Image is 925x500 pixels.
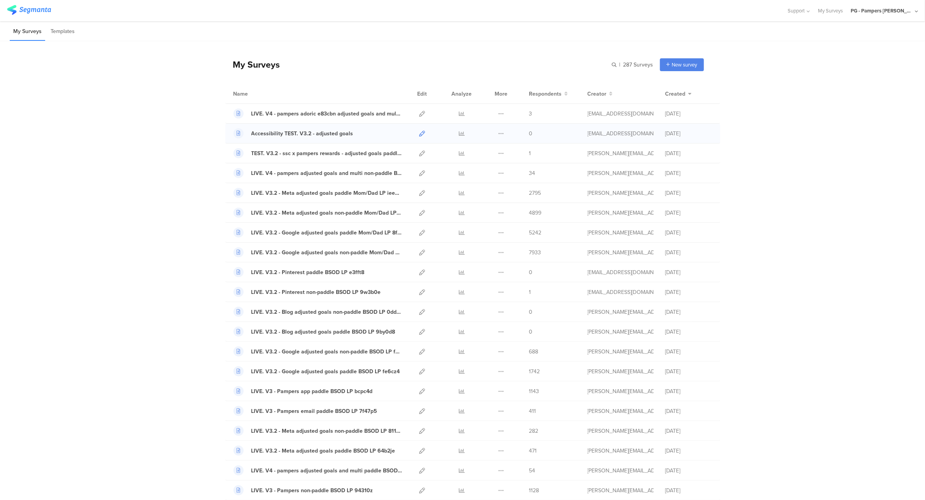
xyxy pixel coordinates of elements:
[47,23,78,41] li: Templates
[233,168,402,178] a: LIVE. V4 - pampers adjusted goals and multi non-paddle BSOD LP c5s842
[588,328,654,336] div: aguiar.s@pg.com
[233,227,402,238] a: LIVE. V3.2 - Google adjusted goals paddle Mom/Dad LP 8fx90a
[588,90,613,98] button: Creator
[529,407,536,415] span: 411
[665,129,712,138] div: [DATE]
[529,90,568,98] button: Respondents
[529,189,541,197] span: 2795
[233,465,402,476] a: LIVE. V4 - pampers adjusted goals and multi paddle BSOD LP 0f7m0b
[588,467,654,475] div: aguiar.s@pg.com
[665,328,712,336] div: [DATE]
[233,386,373,396] a: LIVE. V3 - Pampers app paddle BSOD LP bcpc4d
[233,267,365,277] a: LIVE. V3.2 - Pinterest paddle BSOD LP e3fft8
[665,110,712,118] div: [DATE]
[529,348,539,356] span: 688
[588,268,654,276] div: hougui.yh.1@pg.com
[851,7,913,14] div: PG - Pampers [PERSON_NAME]
[233,327,395,337] a: LIVE. V3.2 - Blog adjusted goals paddle BSOD LP 9by0d8
[588,90,607,98] span: Creator
[529,229,542,237] span: 5242
[251,268,365,276] div: LIVE. V3.2 - Pinterest paddle BSOD LP e3fft8
[529,328,533,336] span: 0
[529,129,533,138] span: 0
[588,248,654,257] div: aguiar.s@pg.com
[588,486,654,495] div: aguiar.s@pg.com
[588,427,654,435] div: aguiar.s@pg.com
[233,346,402,357] a: LIVE. V3.2 - Google adjusted goals non-paddle BSOD LP f0dch1
[251,387,373,395] div: LIVE. V3 - Pampers app paddle BSOD LP bcpc4d
[233,406,377,416] a: LIVE. V3 - Pampers email paddle BSOD LP 7f47p5
[251,447,395,455] div: LIVE. V3.2 - Meta adjusted goals paddle BSOD LP 64b2je
[251,407,377,415] div: LIVE. V3 - Pampers email paddle BSOD LP 7f47p5
[493,84,510,103] div: More
[233,446,395,456] a: LIVE. V3.2 - Meta adjusted goals paddle BSOD LP 64b2je
[665,268,712,276] div: [DATE]
[665,90,686,98] span: Created
[233,90,280,98] div: Name
[665,486,712,495] div: [DATE]
[251,189,402,197] div: LIVE. V3.2 - Meta adjusted goals paddle Mom/Dad LP iee78e
[251,348,402,356] div: LIVE. V3.2 - Google adjusted goals non-paddle BSOD LP f0dch1
[665,407,712,415] div: [DATE]
[233,128,353,138] a: Accessibility TEST. V3.2 - adjusted goals
[665,229,712,237] div: [DATE]
[672,61,697,68] span: New survey
[665,348,712,356] div: [DATE]
[251,308,402,316] div: LIVE. V3.2 - Blog adjusted goals non-paddle BSOD LP 0dd60g
[588,149,654,157] div: aguiar.s@pg.com
[529,308,533,316] span: 0
[588,288,654,296] div: hougui.yh.1@pg.com
[588,110,654,118] div: hougui.yh.1@pg.com
[529,209,542,217] span: 4899
[233,188,402,198] a: LIVE. V3.2 - Meta adjusted goals paddle Mom/Dad LP iee78e
[665,467,712,475] div: [DATE]
[665,387,712,395] div: [DATE]
[233,208,402,218] a: LIVE. V3.2 - Meta adjusted goals non-paddle Mom/Dad LP afxe35
[414,84,431,103] div: Edit
[588,189,654,197] div: aguiar.s@pg.com
[251,467,402,475] div: LIVE. V4 - pampers adjusted goals and multi paddle BSOD LP 0f7m0b
[588,169,654,177] div: aguiar.s@pg.com
[665,427,712,435] div: [DATE]
[233,108,402,119] a: LIVE. V4 - pampers adoric e83cbn adjusted goals and multi BSOD LP
[251,367,400,376] div: LIVE. V3.2 - Google adjusted goals paddle BSOD LP fe6cz4
[665,169,712,177] div: [DATE]
[588,367,654,376] div: aguiar.s@pg.com
[588,387,654,395] div: aguiar.s@pg.com
[251,427,402,435] div: LIVE. V3.2 - Meta adjusted goals non-paddle BSOD LP 811fie
[251,110,402,118] div: LIVE. V4 - pampers adoric e83cbn adjusted goals and multi BSOD LP
[233,148,402,158] a: TEST. V3.2 - ssc x pampers rewards - adjusted goals paddle BSOD LP ec6ede
[529,387,539,395] span: 1143
[665,308,712,316] div: [DATE]
[450,84,474,103] div: Analyze
[251,248,402,257] div: LIVE. V3.2 - Google adjusted goals non-paddle Mom/Dad LP 42vc37
[665,90,692,98] button: Created
[588,129,654,138] div: hougui.yh.1@pg.com
[665,288,712,296] div: [DATE]
[7,5,51,15] img: segmanta logo
[529,486,539,495] span: 1128
[225,58,280,71] div: My Surveys
[665,209,712,217] div: [DATE]
[529,367,540,376] span: 1742
[529,248,541,257] span: 7933
[251,129,353,138] div: Accessibility TEST. V3.2 - adjusted goals
[233,287,381,297] a: LIVE. V3.2 - Pinterest non-paddle BSOD LP 9w3b0e
[588,229,654,237] div: aguiar.s@pg.com
[233,307,402,317] a: LIVE. V3.2 - Blog adjusted goals non-paddle BSOD LP 0dd60g
[618,61,622,69] span: |
[665,367,712,376] div: [DATE]
[529,427,539,435] span: 282
[665,248,712,257] div: [DATE]
[529,149,531,157] span: 1
[251,229,402,237] div: LIVE. V3.2 - Google adjusted goals paddle Mom/Dad LP 8fx90a
[529,90,562,98] span: Respondents
[251,169,402,177] div: LIVE. V4 - pampers adjusted goals and multi non-paddle BSOD LP c5s842
[251,328,395,336] div: LIVE. V3.2 - Blog adjusted goals paddle BSOD LP 9by0d8
[588,407,654,415] div: aguiar.s@pg.com
[665,447,712,455] div: [DATE]
[251,149,402,157] div: TEST. V3.2 - ssc x pampers rewards - adjusted goals paddle BSOD LP ec6ede
[251,486,373,495] div: LIVE. V3 - Pampers non-paddle BSOD LP 94310z
[665,189,712,197] div: [DATE]
[529,169,535,177] span: 34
